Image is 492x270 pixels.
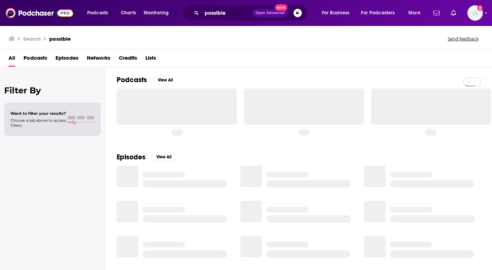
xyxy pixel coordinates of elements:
[430,7,442,19] a: Show notifications dropdown
[403,7,429,19] button: open menu
[361,8,395,18] span: For Podcasters
[117,75,178,84] a: PodcastsView All
[139,7,178,19] button: open menu
[467,5,483,21] button: Show profile menu
[121,8,136,18] span: Charts
[49,35,71,42] h3: possible
[467,5,483,21] img: User Profile
[82,7,117,19] button: open menu
[116,7,140,19] a: Charts
[144,8,169,18] span: Monitoring
[8,52,15,67] a: All
[11,118,66,128] span: Choose a tab above to access filters.
[255,11,285,15] span: Open Advanced
[322,8,350,18] span: For Business
[467,5,483,21] span: Logged in as wondermedianetwork
[87,52,110,67] a: Networks
[317,7,358,19] button: open menu
[119,52,137,67] a: Credits
[252,9,288,17] button: Open AdvancedNew
[24,52,47,67] a: Podcasts
[6,6,73,20] img: Podchaser - Follow, Share and Rate Podcasts
[23,35,41,42] h3: Search
[357,7,405,19] button: open menu
[477,5,483,11] svg: Add a profile image
[448,7,459,19] a: Show notifications dropdown
[87,8,108,18] span: Podcasts
[56,52,78,67] a: Episodes
[117,75,147,84] h2: Podcasts
[153,76,178,84] button: View All
[151,153,176,161] button: View All
[117,153,145,162] h2: Episodes
[202,7,252,19] input: Search podcasts, credits, & more...
[4,85,101,96] h2: Filter By
[145,52,156,67] a: Lists
[446,36,481,42] button: Send feedback
[117,153,176,162] a: EpisodesView All
[408,8,420,18] span: More
[189,5,315,21] div: Search podcasts, credits, & more...
[11,111,66,116] span: Want to filter your results?
[275,4,287,11] span: New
